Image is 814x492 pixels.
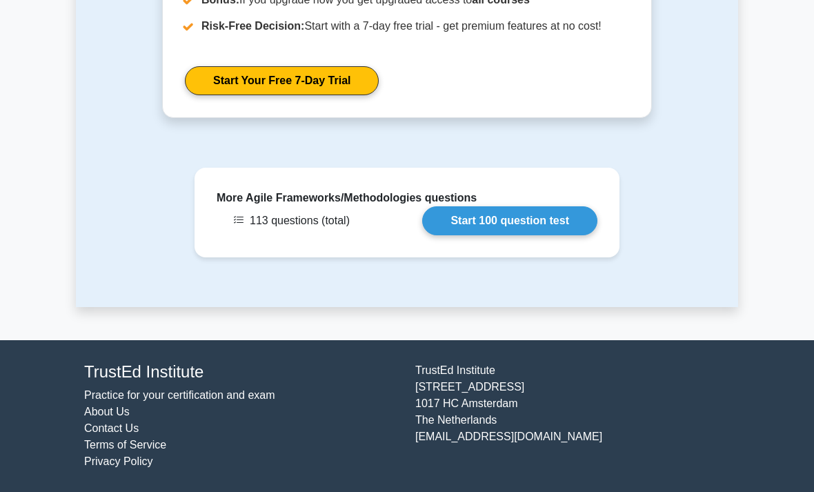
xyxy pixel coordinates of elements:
a: About Us [84,406,130,417]
div: TrustEd Institute [STREET_ADDRESS] 1017 HC Amsterdam The Netherlands [EMAIL_ADDRESS][DOMAIN_NAME] [407,362,738,471]
a: Start 100 question test [422,206,597,235]
a: Start Your Free 7-Day Trial [185,66,379,95]
a: Contact Us [84,422,139,434]
a: Terms of Service [84,439,166,451]
a: Privacy Policy [84,455,153,467]
a: Practice for your certification and exam [84,389,275,401]
h4: TrustEd Institute [84,362,399,382]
